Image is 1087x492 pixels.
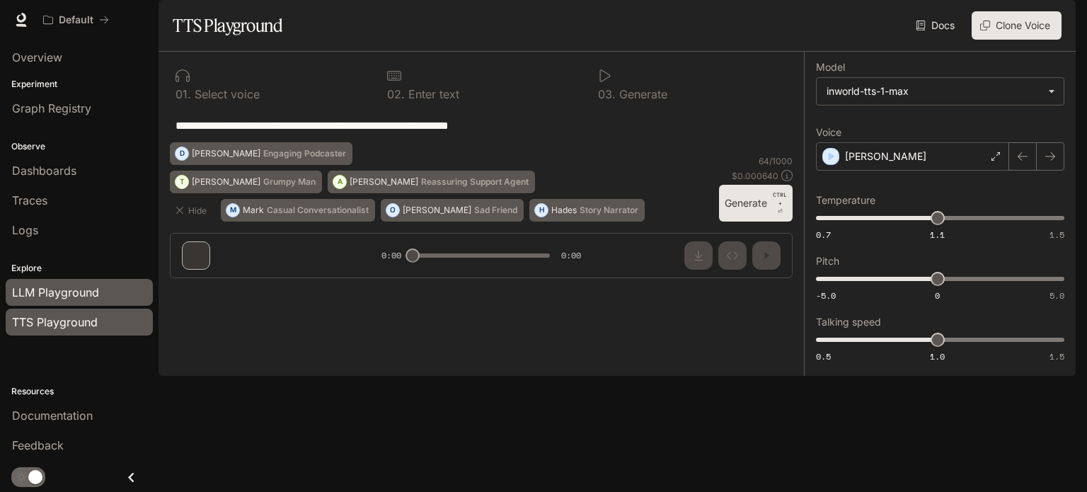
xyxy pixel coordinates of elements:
[935,290,940,302] span: 0
[598,88,616,100] p: 0 3 .
[616,88,667,100] p: Generate
[845,149,926,164] p: [PERSON_NAME]
[719,185,793,222] button: GenerateCTRL +⏎
[170,171,322,193] button: T[PERSON_NAME]Grumpy Man
[263,149,346,158] p: Engaging Podcaster
[176,171,188,193] div: T
[386,199,399,222] div: O
[192,178,260,186] p: [PERSON_NAME]
[192,149,260,158] p: [PERSON_NAME]
[37,6,115,34] button: All workspaces
[551,206,577,214] p: Hades
[170,142,352,165] button: D[PERSON_NAME]Engaging Podcaster
[816,127,841,137] p: Voice
[529,199,645,222] button: HHadesStory Narrator
[421,178,529,186] p: Reassuring Support Agent
[474,206,517,214] p: Sad Friend
[816,195,875,205] p: Temperature
[816,290,836,302] span: -5.0
[333,171,346,193] div: A
[759,155,793,167] p: 64 / 1000
[816,350,831,362] span: 0.5
[827,84,1041,98] div: inworld-tts-1-max
[773,190,787,207] p: CTRL +
[816,62,845,72] p: Model
[59,14,93,26] p: Default
[816,229,831,241] span: 0.7
[1049,290,1064,302] span: 5.0
[817,78,1064,105] div: inworld-tts-1-max
[350,178,418,186] p: [PERSON_NAME]
[267,206,369,214] p: Casual Conversationalist
[580,206,638,214] p: Story Narrator
[930,229,945,241] span: 1.1
[381,199,524,222] button: O[PERSON_NAME]Sad Friend
[816,256,839,266] p: Pitch
[1049,229,1064,241] span: 1.5
[535,199,548,222] div: H
[405,88,459,100] p: Enter text
[328,171,535,193] button: A[PERSON_NAME]Reassuring Support Agent
[191,88,260,100] p: Select voice
[930,350,945,362] span: 1.0
[732,170,778,182] p: $ 0.000640
[176,88,191,100] p: 0 1 .
[387,88,405,100] p: 0 2 .
[173,11,282,40] h1: TTS Playground
[972,11,1062,40] button: Clone Voice
[176,142,188,165] div: D
[226,199,239,222] div: M
[773,190,787,216] p: ⏎
[1049,350,1064,362] span: 1.5
[170,199,215,222] button: Hide
[816,317,881,327] p: Talking speed
[221,199,375,222] button: MMarkCasual Conversationalist
[243,206,264,214] p: Mark
[913,11,960,40] a: Docs
[263,178,316,186] p: Grumpy Man
[403,206,471,214] p: [PERSON_NAME]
